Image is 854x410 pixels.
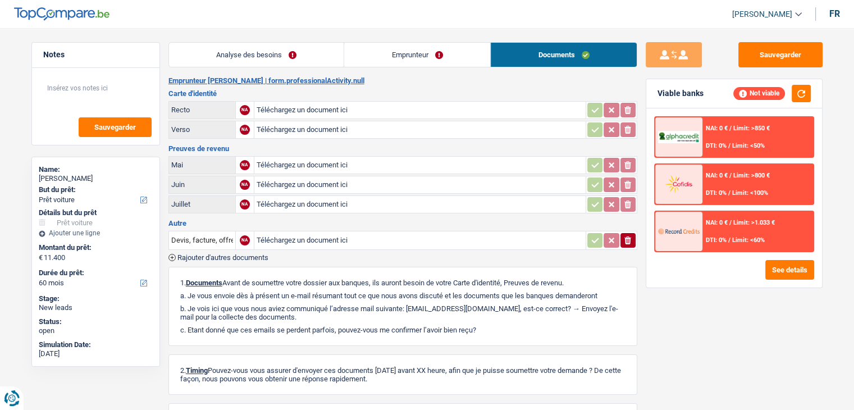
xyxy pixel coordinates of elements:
img: Record Credits [658,221,700,242]
span: / [728,236,730,244]
span: Documents [186,279,222,287]
h2: Emprunteur [PERSON_NAME] | form.professionalActivity.null [168,76,637,85]
div: open [39,326,153,335]
div: New leads [39,303,153,312]
button: See details [765,260,814,280]
span: Timing [186,366,208,375]
a: [PERSON_NAME] [723,5,802,24]
div: Ajouter une ligne [39,229,153,237]
label: Durée du prêt: [39,268,150,277]
button: Rajouter d'autres documents [168,254,268,261]
button: Sauvegarder [738,42,823,67]
div: [DATE] [39,349,153,358]
span: DTI: 0% [706,189,727,197]
p: 1. Avant de soumettre votre dossier aux banques, ils auront besoin de votre Carte d'identité, Pre... [180,279,625,287]
span: Limit: <60% [732,236,765,244]
span: DTI: 0% [706,236,727,244]
button: Sauvegarder [79,117,152,137]
h5: Notes [43,50,148,60]
div: NA [240,180,250,190]
div: Name: [39,165,153,174]
p: b. Je vois ici que vous nous aviez communiqué l’adresse mail suivante: [EMAIL_ADDRESS][DOMAIN_NA... [180,304,625,321]
span: NAI: 0 € [706,219,728,226]
span: Limit: >1.033 € [733,219,775,226]
label: Montant du prêt: [39,243,150,252]
div: Détails but du prêt [39,208,153,217]
span: / [728,189,730,197]
span: € [39,253,43,262]
span: Limit: >800 € [733,172,770,179]
span: Sauvegarder [94,124,136,131]
span: Rajouter d'autres documents [177,254,268,261]
p: a. Je vous envoie dès à présent un e-mail résumant tout ce que nous avons discuté et les doc... [180,291,625,300]
img: Cofidis [658,174,700,194]
p: c. Etant donné que ces emails se perdent parfois, pouvez-vous me confirmer l’avoir bien reçu? [180,326,625,334]
h3: Preuves de revenu [168,145,637,152]
label: But du prêt: [39,185,150,194]
span: / [729,125,732,132]
span: Limit: <100% [732,189,768,197]
div: NA [240,235,250,245]
div: Verso [171,125,233,134]
h3: Autre [168,220,637,227]
div: NA [240,125,250,135]
div: Viable banks [657,89,704,98]
span: NAI: 0 € [706,172,728,179]
h3: Carte d'identité [168,90,637,97]
span: / [729,172,732,179]
a: Documents [491,43,637,67]
p: 2. Pouvez-vous vous assurer d'envoyer ces documents [DATE] avant XX heure, afin que je puisse sou... [180,366,625,383]
a: Emprunteur [344,43,490,67]
div: NA [240,199,250,209]
div: Status: [39,317,153,326]
div: NA [240,105,250,115]
span: / [729,219,732,226]
div: [PERSON_NAME] [39,174,153,183]
div: Recto [171,106,233,114]
img: TopCompare Logo [14,7,109,21]
div: fr [829,8,840,19]
span: NAI: 0 € [706,125,728,132]
div: Juillet [171,200,233,208]
span: Limit: <50% [732,142,765,149]
img: AlphaCredit [658,131,700,144]
span: [PERSON_NAME] [732,10,792,19]
div: Stage: [39,294,153,303]
span: / [728,142,730,149]
a: Analyse des besoins [169,43,344,67]
span: Limit: >850 € [733,125,770,132]
div: Mai [171,161,233,169]
div: NA [240,160,250,170]
div: Not viable [733,87,785,99]
div: Simulation Date: [39,340,153,349]
div: Juin [171,180,233,189]
span: DTI: 0% [706,142,727,149]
